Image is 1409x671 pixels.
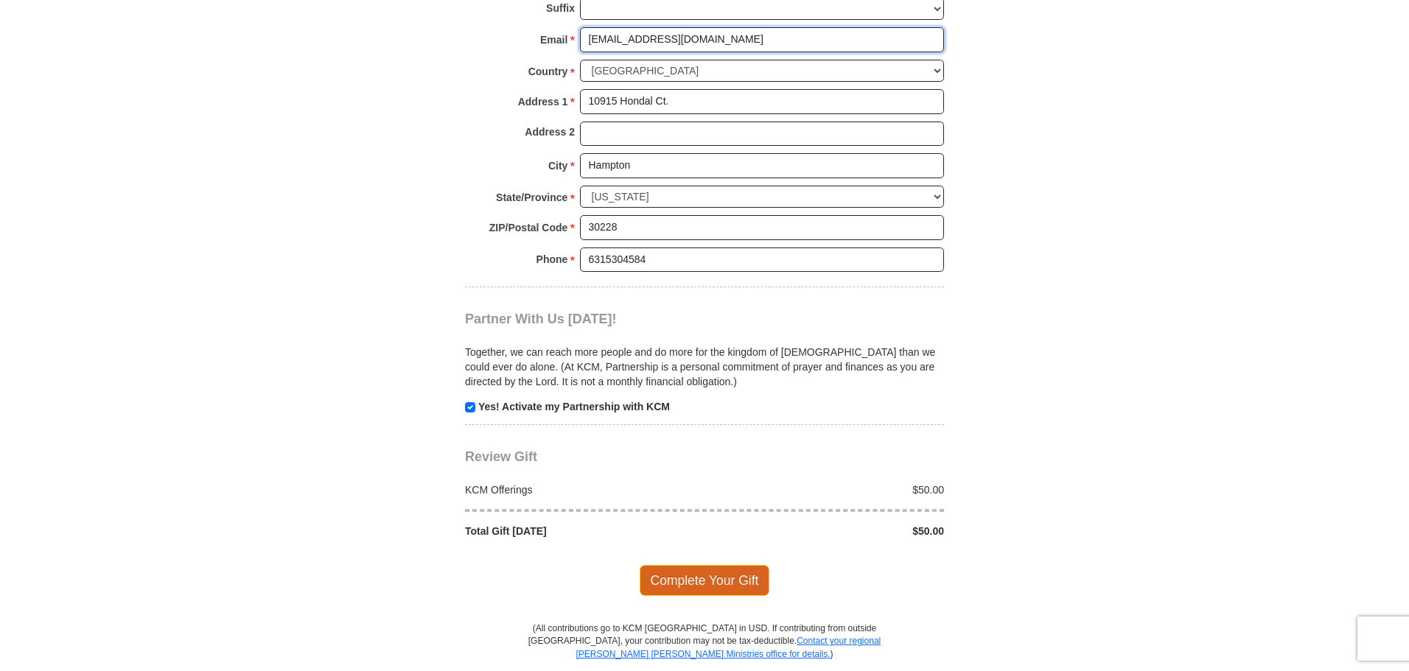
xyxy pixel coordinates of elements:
strong: City [548,155,567,176]
span: Review Gift [465,449,537,464]
strong: ZIP/Postal Code [489,217,568,238]
strong: Phone [536,249,568,270]
strong: Address 2 [525,122,575,142]
strong: Email [540,29,567,50]
div: $50.00 [704,524,952,538]
strong: Country [528,61,568,82]
div: $50.00 [704,482,952,497]
span: Partner With Us [DATE]! [465,312,617,326]
a: Contact your regional [PERSON_NAME] [PERSON_NAME] Ministries office for details. [576,636,881,658]
span: Complete Your Gift [640,565,770,596]
p: Together, we can reach more people and do more for the kingdom of [DEMOGRAPHIC_DATA] than we coul... [465,345,944,389]
strong: State/Province [496,187,567,208]
div: Total Gift [DATE] [458,524,705,538]
strong: Address 1 [518,91,568,112]
div: KCM Offerings [458,482,705,497]
strong: Yes! Activate my Partnership with KCM [478,401,670,412]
